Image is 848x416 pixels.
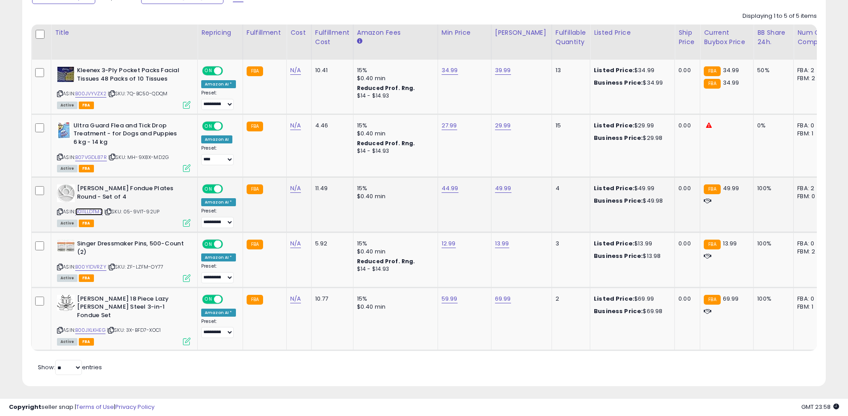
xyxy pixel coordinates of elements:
div: $13.99 [594,240,668,248]
span: All listings currently available for purchase on Amazon [57,165,77,172]
div: 13 [556,66,583,74]
a: B07VGDL87R [75,154,107,161]
div: FBM: 2 [797,74,827,82]
small: FBA [704,79,720,89]
span: | SKU: MH-9X8X-MD2G [108,154,169,161]
b: Listed Price: [594,294,634,303]
img: 41C3AslQJaL._SL40_.jpg [57,295,75,311]
div: Preset: [201,145,236,165]
div: 100% [757,295,787,303]
div: Displaying 1 to 5 of 5 items [743,12,817,20]
div: 4 [556,184,583,192]
a: 69.99 [495,294,511,303]
div: Fulfillment Cost [315,28,349,47]
b: Reduced Prof. Rng. [357,257,415,265]
div: FBA: 0 [797,295,827,303]
a: Privacy Policy [115,403,154,411]
div: 0.00 [678,66,693,74]
div: BB Share 24h. [757,28,790,47]
span: FBA [79,338,94,346]
b: Business Price: [594,134,643,142]
div: 100% [757,184,787,192]
a: N/A [290,294,301,303]
a: Terms of Use [76,403,114,411]
span: FBA [79,274,94,282]
small: FBA [247,295,263,305]
div: ASIN: [57,240,191,281]
a: 49.99 [495,184,511,193]
div: Current Buybox Price [704,28,750,47]
div: $0.40 min [357,130,431,138]
div: 15% [357,295,431,303]
a: 34.99 [442,66,458,75]
small: FBA [247,122,263,131]
div: 0.00 [678,184,693,192]
div: FBA: 0 [797,240,827,248]
strong: Copyright [9,403,41,411]
div: 0.00 [678,295,693,303]
div: $69.99 [594,295,668,303]
div: 0.00 [678,122,693,130]
div: ASIN: [57,66,191,108]
b: Listed Price: [594,184,634,192]
div: FBA: 0 [797,122,827,130]
div: Amazon Fees [357,28,434,37]
span: ON [203,295,214,303]
span: OFF [222,241,236,248]
div: $13.98 [594,252,668,260]
div: FBA: 2 [797,66,827,74]
div: 15% [357,184,431,192]
span: FBA [79,102,94,109]
div: Amazon AI * [201,198,236,206]
div: 11.49 [315,184,346,192]
a: N/A [290,121,301,130]
img: 31usZpqeUFL._SL40_.jpg [57,184,75,202]
span: FBA [79,220,94,227]
div: Fulfillment [247,28,283,37]
span: FBA [79,165,94,172]
div: $49.98 [594,197,668,205]
div: Preset: [201,263,236,283]
a: 44.99 [442,184,458,193]
a: N/A [290,66,301,75]
a: 39.99 [495,66,511,75]
b: Reduced Prof. Rng. [357,84,415,92]
b: Business Price: [594,78,643,87]
span: ON [203,67,214,75]
div: $0.40 min [357,74,431,82]
small: Amazon Fees. [357,37,362,45]
small: FBA [247,66,263,76]
b: [PERSON_NAME] Fondue Plates Round - Set of 4 [77,184,185,203]
div: Preset: [201,318,236,339]
div: ASIN: [57,122,191,171]
a: 29.99 [495,121,511,130]
div: 100% [757,240,787,248]
div: FBM: 0 [797,192,827,200]
div: $34.99 [594,79,668,87]
div: 50% [757,66,787,74]
a: 12.99 [442,239,456,248]
span: OFF [222,67,236,75]
div: seller snap | | [9,403,154,412]
span: All listings currently available for purchase on Amazon [57,338,77,346]
a: 13.99 [495,239,509,248]
span: OFF [222,185,236,193]
b: [PERSON_NAME] 18 Piece Lazy [PERSON_NAME] Steel 3-in-1 Fondue Set [77,295,185,322]
div: Listed Price [594,28,671,37]
span: 2025-08-16 23:58 GMT [801,403,839,411]
div: $14 - $14.93 [357,147,431,155]
span: 13.99 [723,239,737,248]
div: 0% [757,122,787,130]
div: Repricing [201,28,239,37]
div: Fulfillable Quantity [556,28,586,47]
span: All listings currently available for purchase on Amazon [57,274,77,282]
a: N/A [290,239,301,248]
div: 10.77 [315,295,346,303]
div: 15% [357,122,431,130]
img: 51UqGmNUSiL._SL40_.jpg [57,66,75,82]
div: Min Price [442,28,487,37]
div: FBA: 2 [797,184,827,192]
a: 27.99 [442,121,457,130]
a: B00JXLKHEG [75,326,105,334]
div: $34.99 [594,66,668,74]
